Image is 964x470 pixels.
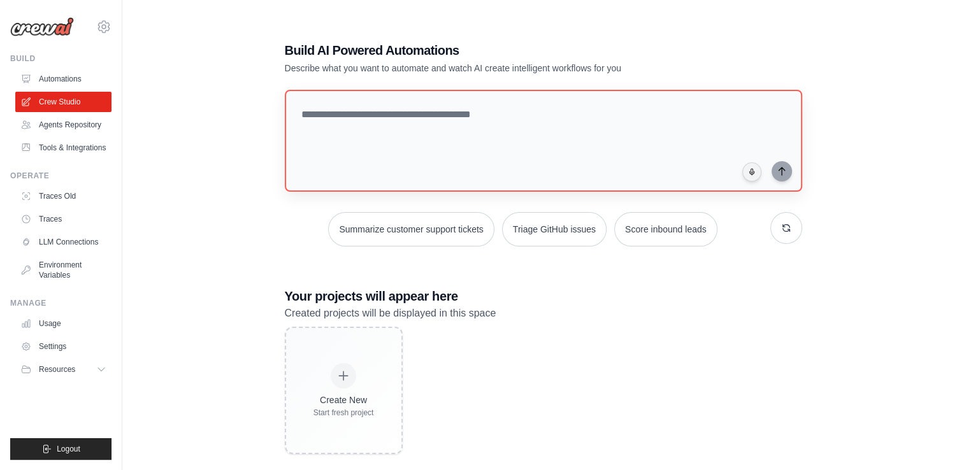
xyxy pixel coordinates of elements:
button: Logout [10,438,112,460]
span: Resources [39,364,75,374]
div: Manage [10,298,112,308]
span: Logout [57,444,80,454]
a: LLM Connections [15,232,112,252]
a: Automations [15,69,112,89]
a: Usage [15,313,112,334]
button: Click to speak your automation idea [742,162,761,182]
img: Logo [10,17,74,36]
button: Summarize customer support tickets [328,212,494,246]
div: Operate [10,171,112,181]
a: Traces Old [15,186,112,206]
a: Environment Variables [15,255,112,285]
p: Describe what you want to automate and watch AI create intelligent workflows for you [285,62,713,75]
p: Created projects will be displayed in this space [285,305,802,322]
div: Create New [313,394,374,406]
button: Score inbound leads [614,212,717,246]
button: Resources [15,359,112,380]
div: Build [10,53,112,64]
div: Start fresh project [313,408,374,418]
a: Traces [15,209,112,229]
a: Settings [15,336,112,357]
a: Tools & Integrations [15,138,112,158]
a: Crew Studio [15,92,112,112]
h1: Build AI Powered Automations [285,41,713,59]
button: Triage GitHub issues [502,212,607,246]
a: Agents Repository [15,115,112,135]
h3: Your projects will appear here [285,287,802,305]
button: Get new suggestions [770,212,802,244]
